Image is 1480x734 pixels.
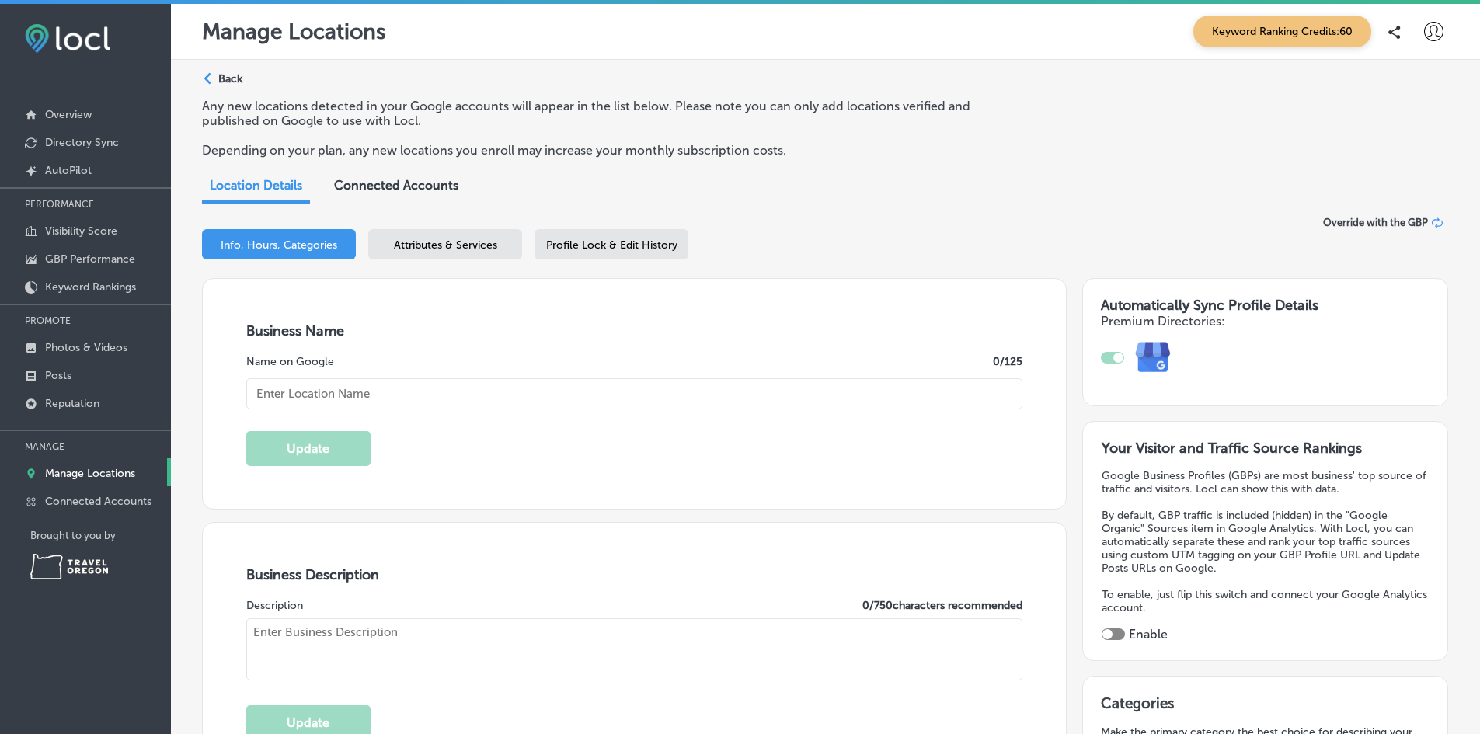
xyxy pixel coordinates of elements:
h3: Automatically Sync Profile Details [1101,297,1429,314]
p: Connected Accounts [45,495,151,508]
span: Keyword Ranking Credits: 60 [1193,16,1371,47]
img: Travel Oregon [30,554,108,579]
p: GBP Performance [45,252,135,266]
p: Keyword Rankings [45,280,136,294]
p: Manage Locations [202,19,386,44]
p: To enable, just flip this switch and connect your Google Analytics account. [1102,588,1429,614]
span: Attributes & Services [394,238,497,252]
p: Google Business Profiles (GBPs) are most business' top source of traffic and visitors. Locl can s... [1102,469,1429,496]
p: Directory Sync [45,136,119,149]
img: e7ababfa220611ac49bdb491a11684a6.png [1124,329,1182,387]
label: 0 /125 [993,355,1022,368]
p: Reputation [45,397,99,410]
p: Any new locations detected in your Google accounts will appear in the list below. Please note you... [202,99,1012,128]
h4: Premium Directories: [1101,314,1429,329]
p: Back [218,72,242,85]
p: By default, GBP traffic is included (hidden) in the "Google Organic" Sources item in Google Analy... [1102,509,1429,575]
p: Manage Locations [45,467,135,480]
h3: Categories [1101,694,1429,718]
p: Visibility Score [45,224,117,238]
h3: Business Description [246,566,1023,583]
p: Depending on your plan, any new locations you enroll may increase your monthly subscription costs. [202,143,1012,158]
p: Brought to you by [30,530,171,541]
img: fda3e92497d09a02dc62c9cd864e3231.png [25,24,110,53]
span: Info, Hours, Categories [221,238,337,252]
span: Connected Accounts [334,178,458,193]
label: Name on Google [246,355,334,368]
label: Enable [1129,627,1168,642]
p: Overview [45,108,92,121]
p: AutoPilot [45,164,92,177]
h3: Your Visitor and Traffic Source Rankings [1102,440,1429,457]
span: Override with the GBP [1323,217,1428,228]
span: Profile Lock & Edit History [546,238,677,252]
p: Posts [45,369,71,382]
label: 0 / 750 characters recommended [862,599,1022,612]
h3: Business Name [246,322,1023,339]
input: Enter Location Name [246,378,1023,409]
p: Photos & Videos [45,341,127,354]
span: Location Details [210,178,302,193]
label: Description [246,599,303,612]
button: Update [246,431,371,466]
